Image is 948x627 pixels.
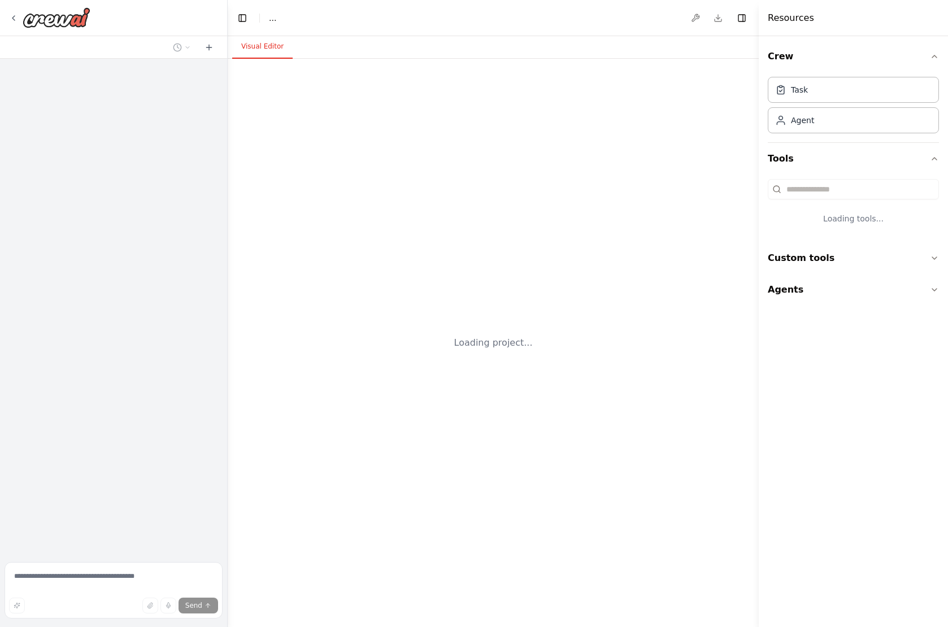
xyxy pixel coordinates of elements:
span: ... [269,12,276,24]
button: Hide left sidebar [234,10,250,26]
button: Improve this prompt [9,598,25,613]
button: Send [179,598,218,613]
div: Loading project... [454,336,533,350]
button: Tools [768,143,939,175]
span: Send [185,601,202,610]
button: Custom tools [768,242,939,274]
div: Crew [768,72,939,142]
div: Agent [791,115,814,126]
button: Visual Editor [232,35,293,59]
button: Agents [768,274,939,306]
img: Logo [23,7,90,28]
button: Hide right sidebar [734,10,750,26]
button: Start a new chat [200,41,218,54]
button: Crew [768,41,939,72]
div: Task [791,84,808,95]
button: Switch to previous chat [168,41,195,54]
div: Tools [768,175,939,242]
h4: Resources [768,11,814,25]
nav: breadcrumb [269,12,276,24]
div: Loading tools... [768,204,939,233]
button: Click to speak your automation idea [160,598,176,613]
button: Upload files [142,598,158,613]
